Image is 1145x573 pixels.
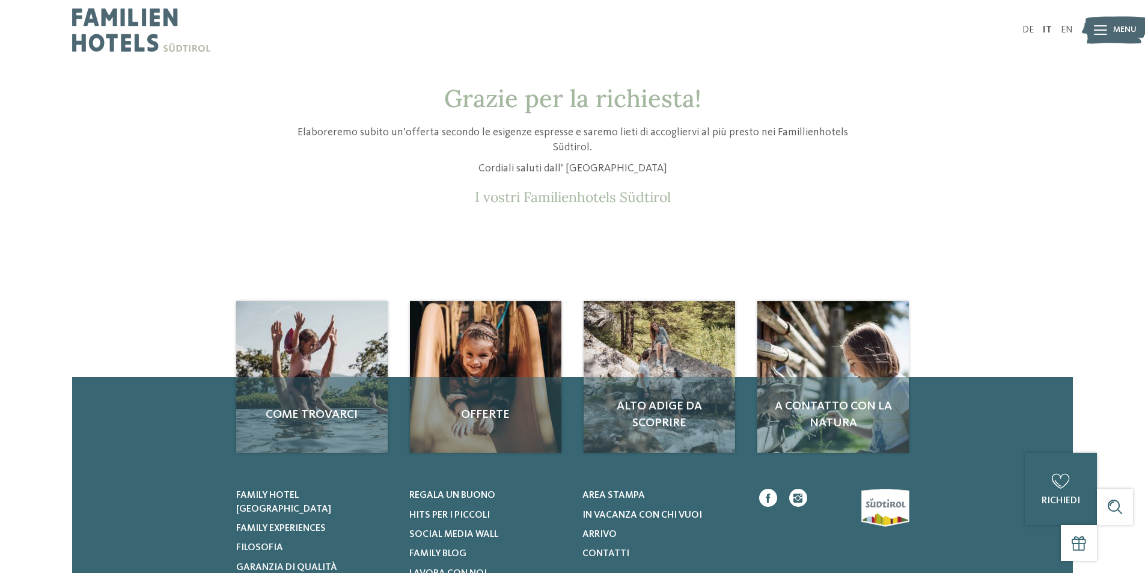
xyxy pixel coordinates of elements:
a: Contatti [582,547,740,560]
a: DE [1022,25,1034,35]
span: Offerte [422,406,549,423]
span: Contatti [582,549,629,559]
a: richiedi [1025,453,1097,525]
p: Elaboreremo subito un’offerta secondo le esigenze espresse e saremo lieti di accogliervi al più p... [287,125,858,155]
span: Family hotel [GEOGRAPHIC_DATA] [236,491,331,513]
span: In vacanza con chi vuoi [582,510,702,520]
a: Arrivo [582,528,740,541]
a: Family Blog [409,547,567,560]
span: Family experiences [236,524,326,533]
a: Area stampa [582,489,740,502]
span: Area stampa [582,491,645,500]
a: Filosofia [236,541,394,554]
a: Regala un buono [409,489,567,502]
span: Come trovarci [248,406,376,423]
span: A contatto con la natura [769,398,897,432]
img: Richiesta [236,301,388,453]
span: Regala un buono [409,491,495,500]
a: Richiesta A contatto con la natura [757,301,909,453]
span: richiedi [1042,496,1080,506]
a: EN [1061,25,1073,35]
span: Social Media Wall [409,530,498,539]
span: Arrivo [582,530,617,539]
span: Family Blog [409,549,466,559]
a: Hits per i piccoli [409,509,567,522]
img: Richiesta [757,301,909,453]
img: Richiesta [584,301,735,453]
a: Family hotel [GEOGRAPHIC_DATA] [236,489,394,516]
a: Social Media Wall [409,528,567,541]
a: In vacanza con chi vuoi [582,509,740,522]
span: Filosofia [236,543,283,553]
a: Richiesta Offerte [410,301,561,453]
span: Alto Adige da scoprire [596,398,723,432]
span: Hits per i piccoli [409,510,490,520]
a: Richiesta Alto Adige da scoprire [584,301,735,453]
span: Grazie per la richiesta! [444,83,701,114]
img: Richiesta [410,301,561,453]
p: I vostri Familienhotels Südtirol [287,189,858,206]
a: IT [1043,25,1052,35]
a: Family experiences [236,522,394,535]
span: Menu [1113,24,1137,36]
p: Cordiali saluti dall’ [GEOGRAPHIC_DATA] [287,161,858,176]
span: Garanzia di qualità [236,563,337,572]
a: Richiesta Come trovarci [236,301,388,453]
